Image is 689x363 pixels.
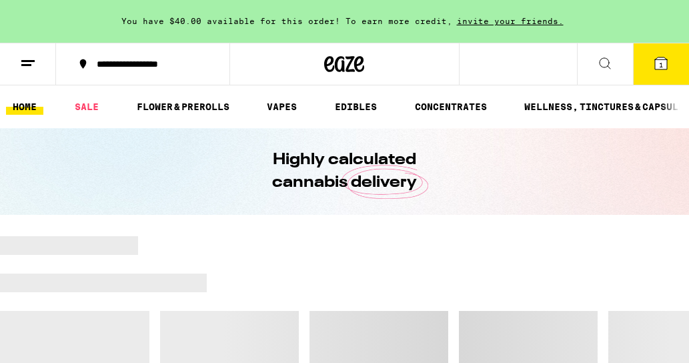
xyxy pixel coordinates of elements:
a: HOME [6,99,43,115]
a: FLOWER & PREROLLS [130,99,236,115]
a: SALE [68,99,105,115]
span: You have $40.00 available for this order! To earn more credit, [121,17,452,25]
h1: Highly calculated cannabis delivery [235,149,455,194]
span: invite your friends. [452,17,568,25]
a: VAPES [260,99,303,115]
span: 1 [659,61,663,69]
button: 1 [633,43,689,85]
a: CONCENTRATES [408,99,494,115]
a: EDIBLES [328,99,384,115]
